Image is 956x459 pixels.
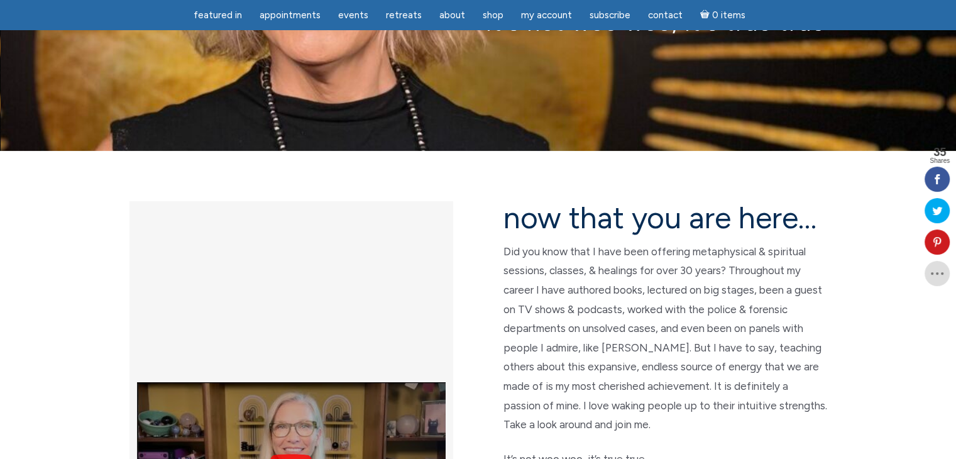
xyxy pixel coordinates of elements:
[582,3,638,28] a: Subscribe
[930,147,950,158] span: 35
[514,3,580,28] a: My Account
[503,201,827,235] h2: now that you are here…
[378,3,429,28] a: Retreats
[503,242,827,434] p: Did you know that I have been offering metaphysical & spiritual sessions, classes, & healings for...
[475,3,511,28] a: Shop
[432,3,473,28] a: About
[186,3,250,28] a: featured in
[252,3,328,28] a: Appointments
[194,9,242,21] span: featured in
[386,9,422,21] span: Retreats
[700,9,712,21] i: Cart
[483,9,503,21] span: Shop
[521,9,572,21] span: My Account
[640,3,690,28] a: Contact
[338,9,368,21] span: Events
[930,158,950,164] span: Shares
[331,3,376,28] a: Events
[648,9,683,21] span: Contact
[712,11,745,20] span: 0 items
[590,9,630,21] span: Subscribe
[439,9,465,21] span: About
[260,9,321,21] span: Appointments
[693,2,753,28] a: Cart0 items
